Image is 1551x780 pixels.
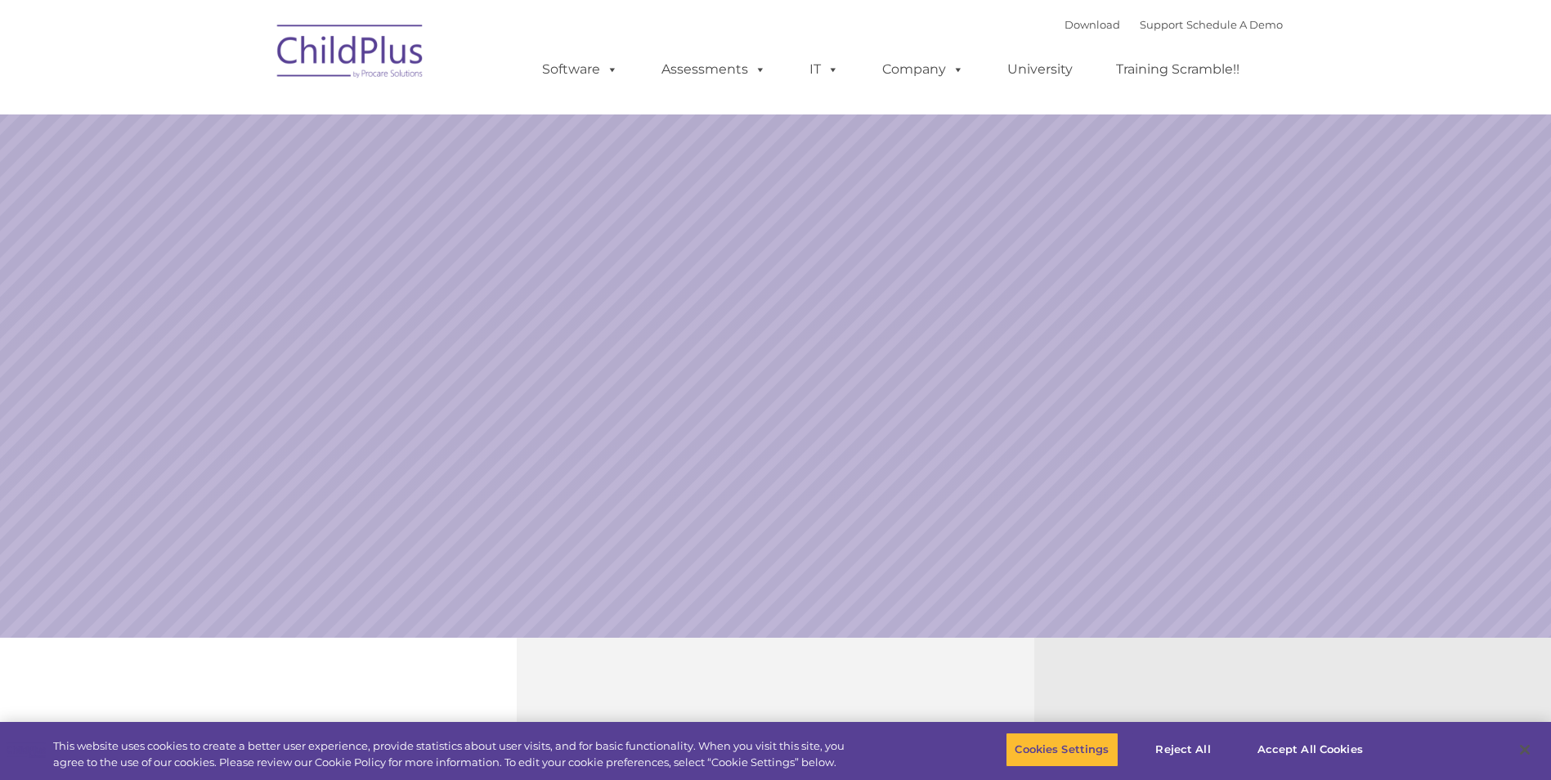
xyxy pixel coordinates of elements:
a: IT [793,53,855,86]
img: ChildPlus by Procare Solutions [269,13,433,95]
button: Accept All Cookies [1248,733,1372,767]
a: University [991,53,1089,86]
a: Training Scramble!! [1100,53,1256,86]
button: Cookies Settings [1006,733,1118,767]
a: Support [1140,18,1183,31]
a: Schedule A Demo [1186,18,1283,31]
font: | [1065,18,1283,31]
a: Company [866,53,980,86]
a: Software [526,53,634,86]
a: Download [1065,18,1120,31]
button: Reject All [1132,733,1235,767]
button: Close [1507,732,1543,768]
div: This website uses cookies to create a better user experience, provide statistics about user visit... [53,738,853,770]
a: Assessments [645,53,782,86]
